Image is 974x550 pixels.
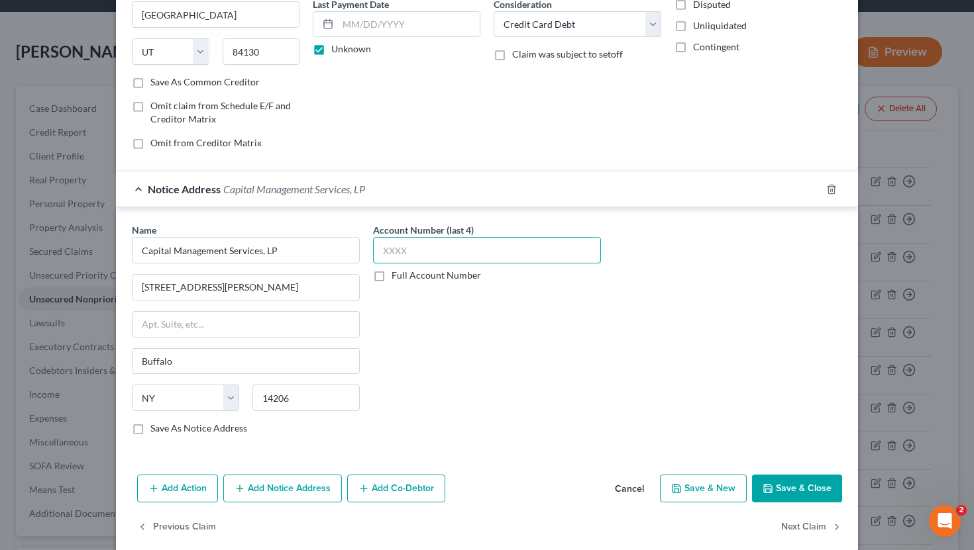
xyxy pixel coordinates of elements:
button: Next Claim [781,513,842,541]
label: Full Account Number [392,269,481,282]
input: Enter city... [133,349,359,374]
input: Enter zip... [223,38,300,65]
input: Enter zip.. [252,385,360,411]
input: Search by name... [132,237,360,263]
label: Save As Notice Address [150,422,247,435]
iframe: Intercom live chat [929,505,961,537]
input: XXXX [373,237,601,263]
input: Apt, Suite, etc... [133,312,359,337]
button: Previous Claim [137,513,216,541]
span: Omit claim from Schedule E/F and Creditor Matrix [150,100,291,124]
label: Account Number (last 4) [373,223,474,237]
input: Enter address... [133,275,359,300]
input: MM/DD/YYYY [338,12,480,37]
button: Save & New [660,475,747,502]
button: Add Co-Debtor [347,475,445,502]
span: Claim was subject to setoff [512,48,623,60]
span: Unliquidated [693,20,747,31]
button: Add Action [137,475,218,502]
button: Add Notice Address [223,475,342,502]
span: 2 [956,505,967,516]
button: Cancel [604,476,655,502]
span: Omit from Creditor Matrix [150,137,262,148]
span: Capital Management Services, LP [223,183,365,195]
button: Save & Close [752,475,842,502]
label: Unknown [331,42,371,56]
span: Contingent [693,41,739,52]
input: Enter city... [133,2,299,27]
span: Name [132,224,156,236]
span: Notice Address [148,183,221,195]
label: Save As Common Creditor [150,75,260,89]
